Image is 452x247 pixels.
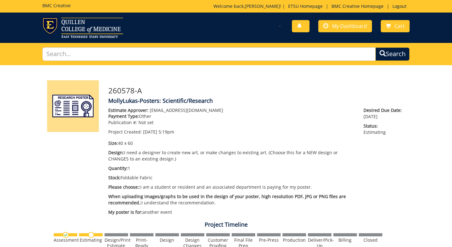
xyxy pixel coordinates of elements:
div: Design [155,237,179,243]
span: Quantity: [108,165,128,171]
p: I understand the recommendation. [108,193,354,206]
p: Other [108,113,354,119]
a: Logout [389,3,410,9]
h4: Project Timeline [42,222,410,228]
span: Not set [138,119,153,125]
span: Payment Type: [108,113,139,119]
span: Status: [363,123,405,129]
a: My Dashboard [318,20,372,32]
span: Please choose:: [108,184,140,190]
div: Billing [333,237,357,243]
button: Search [375,47,410,61]
p: 1 [108,165,354,171]
h4: MollyLukas-Posters: Scientific/Research [108,98,405,104]
p: Foldable Fabric [108,175,354,181]
p: [DATE] [363,107,405,120]
span: [DATE] 5:19pm [143,129,174,135]
span: When uploading images/graphs to be used in the design of your poster, high resolution PDF, JPG or... [108,193,346,206]
div: Estimating [79,237,103,243]
a: BMC Creative Homepage [328,3,387,9]
h3: 260578-A [108,87,405,95]
p: I am a student or resident and an associated department is paying for my poster. [108,184,354,190]
a: Cart [381,20,410,32]
p: [EMAIL_ADDRESS][DOMAIN_NAME] [108,107,354,113]
span: Size: [108,140,118,146]
span: Stock: [108,175,121,181]
div: Production [282,237,306,243]
p: another event [108,209,354,215]
img: ETSU logo [42,18,123,38]
span: Desired Due Date: [363,107,405,113]
p: I need a designer to create new art, or make changes to existing art. (Choose this for a NEW desi... [108,150,354,162]
span: My Dashboard [332,23,367,29]
span: Cart [395,23,405,29]
p: 40 x 60 [108,140,354,146]
span: My poster is for: [108,209,143,215]
span: Estimate Approver: [108,107,148,113]
img: no [88,232,94,238]
a: ETSU Homepage [285,3,326,9]
p: Welcome back, ! | | | [213,3,410,9]
span: Project Created: [108,129,142,135]
input: Search... [42,47,376,61]
h5: BMC Creative [42,3,71,8]
div: Pre-Press [257,237,281,243]
img: checkmark [63,232,69,238]
a: [PERSON_NAME] [245,3,280,9]
div: Closed [359,237,382,243]
img: Product featured image [47,80,99,132]
p: Estimating [363,123,405,135]
span: Design: [108,150,124,155]
span: Publication #: [108,119,137,125]
div: Assessment [54,237,77,243]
